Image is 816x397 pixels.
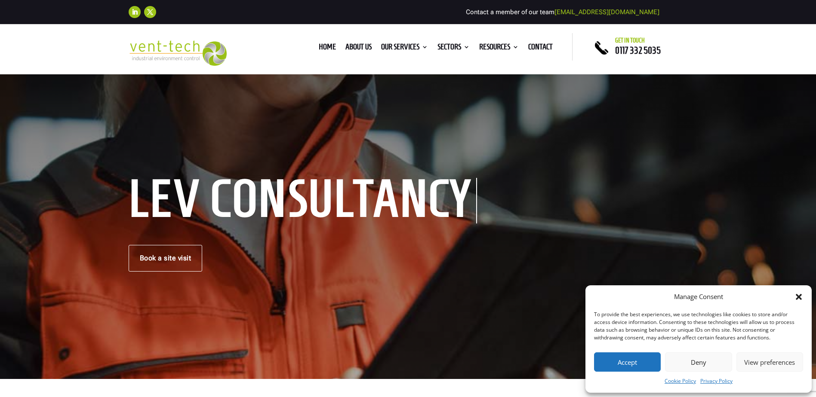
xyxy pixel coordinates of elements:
[665,352,732,372] button: Deny
[594,352,661,372] button: Accept
[615,45,661,55] a: 0117 332 5035
[345,44,372,53] a: About us
[674,292,723,302] div: Manage Consent
[381,44,428,53] a: Our Services
[665,376,696,386] a: Cookie Policy
[794,293,803,301] div: Close dialog
[144,6,156,18] a: Follow on X
[319,44,336,53] a: Home
[700,376,733,386] a: Privacy Policy
[129,245,203,272] a: Book a site visit
[554,8,659,16] a: [EMAIL_ADDRESS][DOMAIN_NAME]
[736,352,803,372] button: View preferences
[129,6,141,18] a: Follow on LinkedIn
[129,178,477,223] h1: LEV Consultancy
[615,37,645,44] span: Get in touch
[479,44,519,53] a: Resources
[129,40,227,66] img: 2023-09-27T08_35_16.549ZVENT-TECH---Clear-background
[466,8,659,16] span: Contact a member of our team
[437,44,470,53] a: Sectors
[594,311,802,342] div: To provide the best experiences, we use technologies like cookies to store and/or access device i...
[528,44,553,53] a: Contact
